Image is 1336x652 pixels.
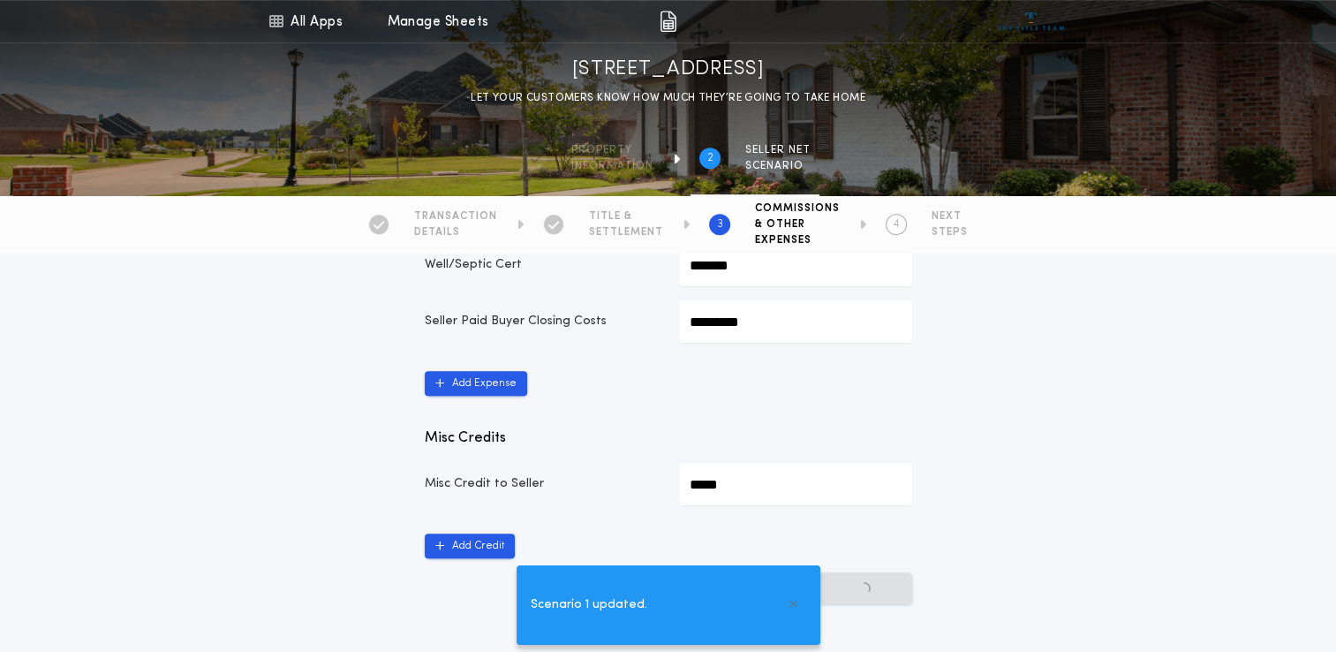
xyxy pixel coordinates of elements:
h2: 2 [707,151,713,165]
span: Scenario 1 updated. [531,595,647,615]
img: vs-icon [998,12,1064,30]
p: Misc Credit to Seller [425,475,658,493]
span: DETAILS [414,225,497,239]
span: Property [571,143,653,157]
button: Add Credit [425,534,515,558]
img: img [660,11,676,32]
span: COMMISSIONS [755,201,840,216]
p: Seller Paid Buyer Closing Costs [425,313,658,330]
span: TRANSACTION [414,209,497,224]
h2: 4 [894,217,900,231]
p: Well/Septic Cert [425,256,658,274]
span: SETTLEMENT [589,225,663,239]
span: & OTHER [755,217,840,231]
span: information [571,159,653,173]
button: Add Expense [425,371,527,396]
p: LET YOUR CUSTOMERS KNOW HOW MUCH THEY’RE GOING TO TAKE HOME [471,89,865,107]
p: Misc Credits [425,428,912,449]
h2: 3 [717,217,723,231]
span: EXPENSES [755,233,840,247]
span: TITLE & [589,209,663,224]
span: NEXT [932,209,968,224]
span: SCENARIO [745,159,811,173]
h1: [STREET_ADDRESS] [572,56,765,84]
span: STEPS [932,225,968,239]
span: SELLER NET [745,143,811,157]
